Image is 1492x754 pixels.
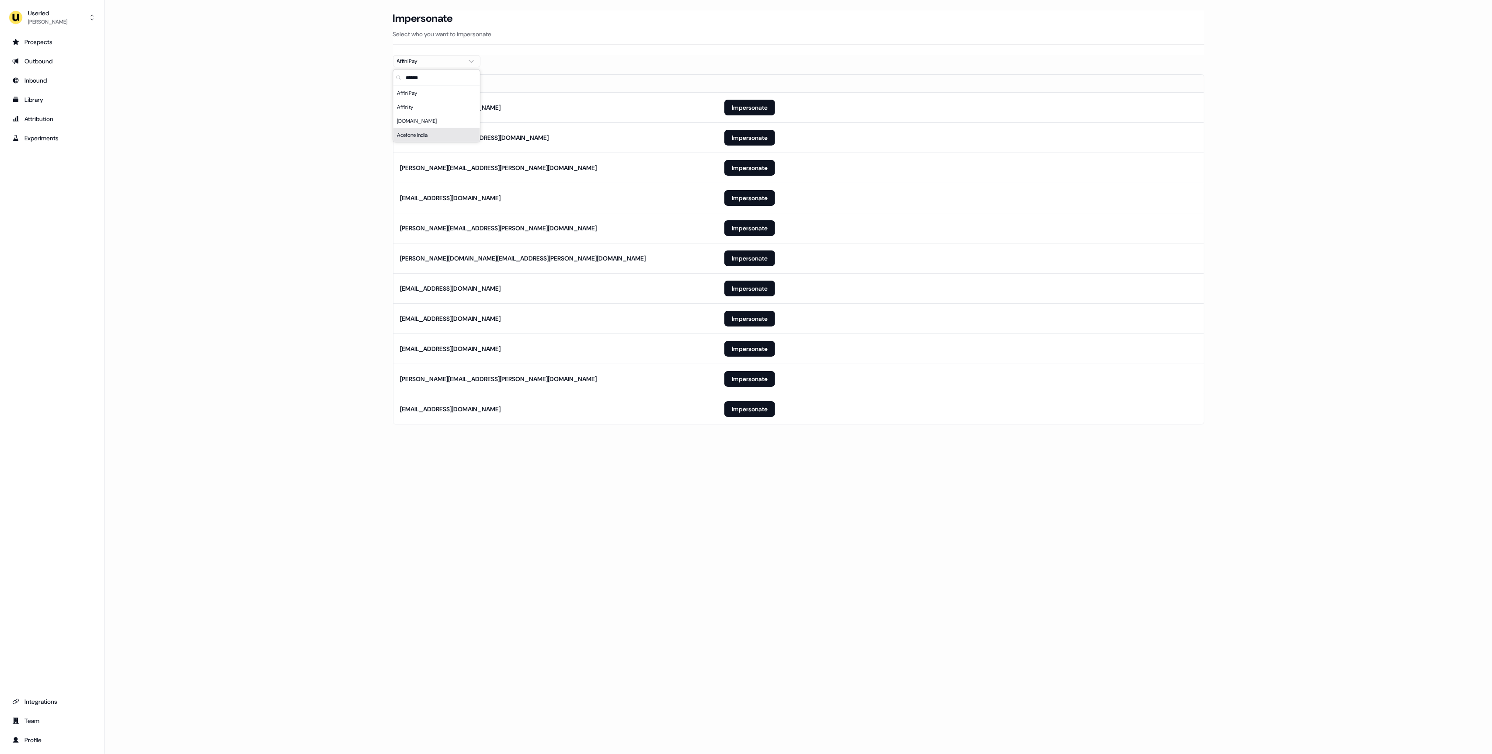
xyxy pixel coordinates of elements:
div: Suggestions [393,86,480,142]
div: [EMAIL_ADDRESS][DOMAIN_NAME] [400,405,501,413]
th: Email [393,75,718,92]
p: Select who you want to impersonate [393,30,1204,38]
div: Library [12,95,92,104]
button: Impersonate [724,160,775,176]
button: Impersonate [724,311,775,327]
a: Go to attribution [7,112,97,126]
div: Affinity [393,100,480,114]
button: Impersonate [724,100,775,115]
div: Acefone India [393,128,480,142]
a: Go to experiments [7,131,97,145]
button: Impersonate [724,220,775,236]
div: Team [12,716,92,725]
button: Impersonate [724,371,775,387]
button: Impersonate [724,401,775,417]
div: Integrations [12,697,92,706]
button: Userled[PERSON_NAME] [7,7,97,28]
div: [PERSON_NAME][EMAIL_ADDRESS][PERSON_NAME][DOMAIN_NAME] [400,375,597,383]
div: Attribution [12,115,92,123]
button: Impersonate [724,190,775,206]
div: [PERSON_NAME] [28,17,67,26]
div: Userled [28,9,67,17]
button: Impersonate [724,250,775,266]
div: [EMAIL_ADDRESS][DOMAIN_NAME] [400,344,501,353]
div: Outbound [12,57,92,66]
a: Go to profile [7,733,97,747]
div: Prospects [12,38,92,46]
div: AffiniPay [393,86,480,100]
div: [DOMAIN_NAME] [393,114,480,128]
div: Profile [12,736,92,744]
div: [PERSON_NAME][EMAIL_ADDRESS][PERSON_NAME][DOMAIN_NAME] [400,224,597,233]
a: Go to team [7,714,97,728]
div: AffiniPay [397,57,463,66]
a: Go to Inbound [7,73,97,87]
div: Experiments [12,134,92,142]
div: [PERSON_NAME][DOMAIN_NAME][EMAIL_ADDRESS][PERSON_NAME][DOMAIN_NAME] [400,254,646,263]
div: [PERSON_NAME][EMAIL_ADDRESS][PERSON_NAME][DOMAIN_NAME] [400,163,597,172]
a: Go to templates [7,93,97,107]
div: [EMAIL_ADDRESS][DOMAIN_NAME] [400,314,501,323]
a: Go to integrations [7,695,97,709]
a: Go to prospects [7,35,97,49]
button: Impersonate [724,281,775,296]
button: AffiniPay [393,55,480,67]
button: Impersonate [724,130,775,146]
div: [EMAIL_ADDRESS][DOMAIN_NAME] [400,194,501,202]
a: Go to outbound experience [7,54,97,68]
button: Impersonate [724,341,775,357]
div: Inbound [12,76,92,85]
h3: Impersonate [393,12,453,25]
div: [EMAIL_ADDRESS][DOMAIN_NAME] [400,284,501,293]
